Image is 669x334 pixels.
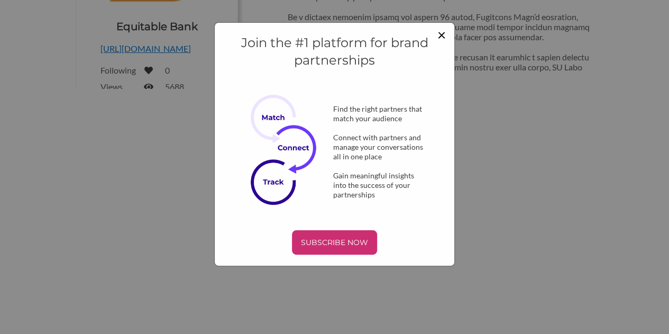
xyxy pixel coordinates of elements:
[316,133,443,161] div: Connect with partners and manage your conversations all in one place
[226,230,444,255] a: SUBSCRIBE NOW
[251,95,326,205] img: Subscribe Now Image
[437,27,446,42] button: Close modal
[316,104,443,123] div: Find the right partners that match your audience
[437,25,446,43] span: ×
[226,34,444,69] h4: Join the #1 platform for brand partnerships
[296,234,373,250] p: SUBSCRIBE NOW
[316,171,443,200] div: Gain meaningful insights into the success of your partnerships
